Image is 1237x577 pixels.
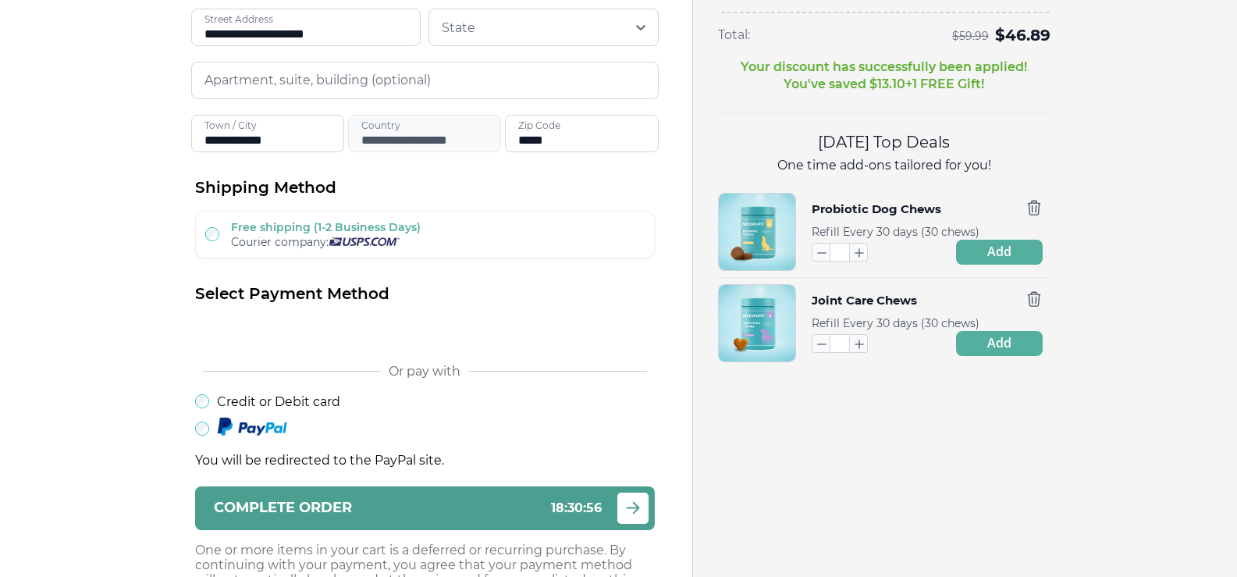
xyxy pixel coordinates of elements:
[389,364,460,379] span: Or pay with
[956,240,1043,265] button: Add
[718,157,1050,174] p: One time add-ons tailored for you!
[812,290,917,311] button: Joint Care Chews
[195,453,655,468] p: You will be redirected to the PayPal site.
[217,394,340,409] label: Credit or Debit card
[812,199,941,219] button: Probiotic Dog Chews
[195,177,655,198] h2: Shipping Method
[718,27,750,44] span: Total:
[329,237,400,246] img: Usps courier company
[195,283,655,305] h2: Select Payment Method
[719,285,795,362] img: Joint Care Chews
[231,220,421,234] label: Free shipping (1-2 Business Days)
[195,486,655,530] button: Complete order18:30:56
[718,131,1050,154] h2: [DATE] Top Deals
[214,500,352,515] span: Complete order
[956,331,1043,356] button: Add
[812,225,979,239] span: Refill Every 30 days (30 chews)
[551,500,602,515] span: 18 : 30 : 56
[195,317,655,348] iframe: Secure payment button frame
[719,194,795,270] img: Probiotic Dog Chews
[812,316,979,330] span: Refill Every 30 days (30 chews)
[995,26,1050,45] span: $ 46.89
[217,417,287,437] img: Paypal
[231,235,329,249] span: Courier company:
[741,59,1027,93] p: Your discount has successfully been applied! You've saved $ 13.10 + 1 FREE Gift!
[952,30,989,42] span: $ 59.99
